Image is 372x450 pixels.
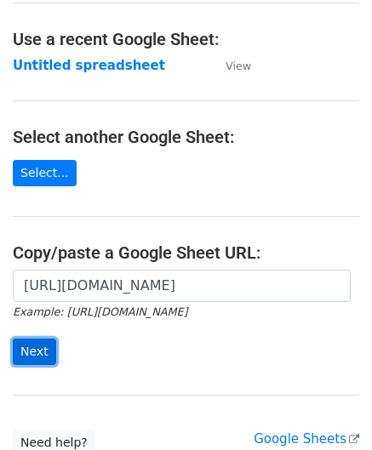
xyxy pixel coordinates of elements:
[226,60,251,72] small: View
[287,368,372,450] iframe: Chat Widget
[13,160,77,186] a: Select...
[13,305,187,318] small: Example: [URL][DOMAIN_NAME]
[13,29,359,49] h4: Use a recent Google Sheet:
[13,58,165,73] a: Untitled spreadsheet
[254,431,359,447] a: Google Sheets
[13,127,359,147] h4: Select another Google Sheet:
[209,58,251,73] a: View
[13,339,56,365] input: Next
[13,242,359,263] h4: Copy/paste a Google Sheet URL:
[13,270,351,302] input: Paste your Google Sheet URL here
